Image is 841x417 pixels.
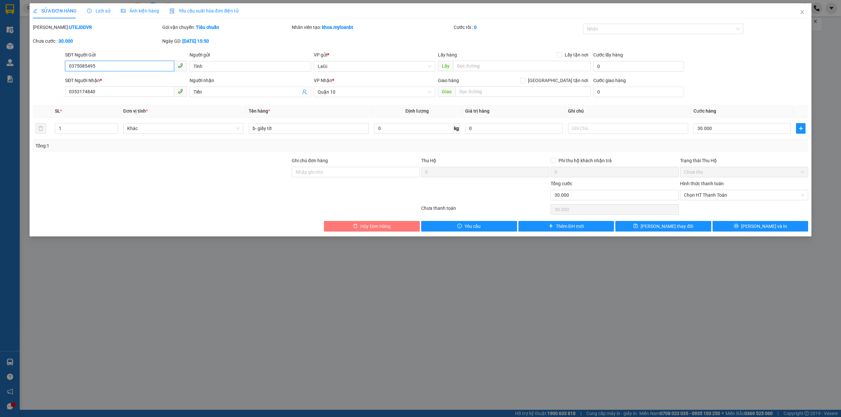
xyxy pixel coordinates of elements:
[641,223,693,230] span: [PERSON_NAME] thay đổi
[87,9,92,13] span: clock-circle
[314,51,435,58] div: VP gửi
[465,223,481,230] span: Yêu cầu
[713,221,808,231] button: printer[PERSON_NAME] và In
[693,108,716,114] span: Cước hàng
[525,77,591,84] span: [GEOGRAPHIC_DATA] tận nơi
[796,126,805,131] span: plus
[405,108,429,114] span: Định lượng
[455,86,591,97] input: Dọc đường
[322,25,353,30] b: khoa.myloanbt
[35,123,46,134] button: delete
[162,24,290,31] div: Gói vận chuyển:
[190,51,311,58] div: Người gửi
[800,10,805,15] span: close
[318,87,431,97] span: Quận 10
[680,181,724,186] label: Hình thức thanh toán
[633,224,638,229] span: save
[593,61,684,72] input: Cước lấy hàng
[593,78,626,83] label: Cước giao hàng
[292,167,420,177] input: Ghi chú đơn hàng
[121,9,125,13] span: picture
[353,224,358,229] span: delete
[87,8,110,13] span: Lịch sử
[556,157,614,164] span: Phí thu hộ khách nhận trả
[170,9,175,14] img: icon
[178,63,183,68] span: phone
[127,123,239,133] span: Khác
[438,52,457,57] span: Lấy hàng
[33,24,161,31] div: [PERSON_NAME]:
[438,78,459,83] span: Giao hàng
[420,205,550,216] div: Chưa thanh toán
[182,38,209,44] b: [DATE] 15:50
[565,105,691,118] th: Ghi chú
[292,158,328,163] label: Ghi chú đơn hàng
[65,51,187,58] div: SĐT Người Gửi
[793,3,811,22] button: Close
[33,9,37,13] span: edit
[734,224,739,229] span: printer
[474,25,477,30] b: 0
[551,181,572,186] span: Tổng cước
[318,61,431,71] span: LaGi
[324,221,420,231] button: deleteHủy Đơn Hàng
[568,123,688,134] input: Ghi Chú
[438,61,453,71] span: Lấy
[302,89,307,95] span: user-add
[684,190,804,200] span: Chọn HT Thanh Toán
[421,158,436,163] span: Thu Hộ
[178,89,183,94] span: phone
[421,221,517,231] button: exclamation-circleYêu cầu
[593,52,623,57] label: Cước lấy hàng
[55,108,60,114] span: SL
[556,223,584,230] span: Thêm ĐH mới
[518,221,614,231] button: plusThêm ĐH mới
[593,87,684,97] input: Cước giao hàng
[65,77,187,84] div: SĐT Người Nhận
[680,157,808,164] div: Trạng thái Thu Hộ
[249,108,270,114] span: Tên hàng
[438,86,455,97] span: Giao
[314,78,332,83] span: VP Nhận
[796,123,806,134] button: plus
[454,24,582,31] div: Cước rồi :
[249,123,369,134] input: VD: Bàn, Ghế
[457,224,462,229] span: exclamation-circle
[35,142,324,149] div: Tổng: 1
[121,8,159,13] span: Ảnh kiện hàng
[33,8,77,13] span: SỬA ĐƠN HÀNG
[741,223,787,230] span: [PERSON_NAME] và In
[465,108,489,114] span: Giá trị hàng
[453,61,591,71] input: Dọc đường
[123,108,148,114] span: Đơn vị tính
[562,51,591,58] span: Lấy tận nơi
[684,167,804,177] span: Chưa thu
[33,37,161,45] div: Chưa cước :
[69,25,92,30] b: UTEJDDVR
[170,8,239,13] span: Yêu cầu xuất hóa đơn điện tử
[453,123,460,134] span: kg
[360,223,391,230] span: Hủy Đơn Hàng
[58,38,73,44] b: 30.000
[196,25,219,30] b: Tiêu chuẩn
[549,224,553,229] span: plus
[162,37,290,45] div: Ngày GD:
[292,24,452,31] div: Nhân viên tạo:
[615,221,711,231] button: save[PERSON_NAME] thay đổi
[190,77,311,84] div: Người nhận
